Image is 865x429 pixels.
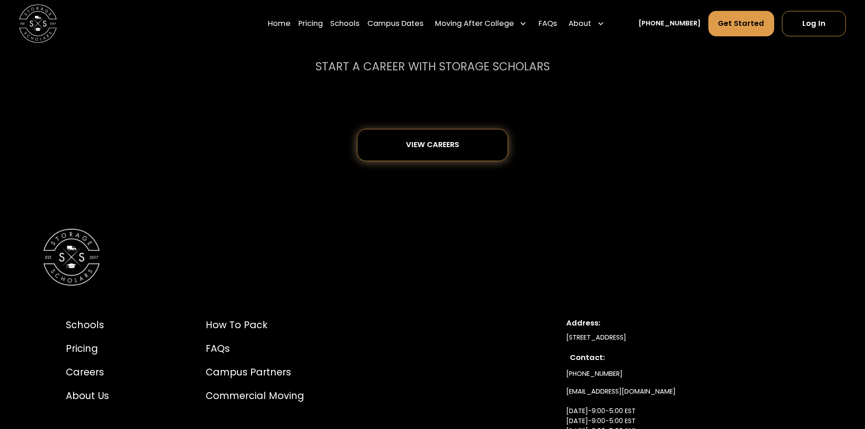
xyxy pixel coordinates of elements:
div: Moving After College [431,10,531,37]
a: Careers [66,365,127,379]
a: FAQs [539,10,557,37]
a: About Us [66,389,127,403]
div: About [568,18,591,30]
img: Storage Scholars main logo [19,5,57,42]
div: Contact: [570,352,795,364]
a: [PHONE_NUMBER] [638,19,701,29]
a: Pricing [298,10,323,37]
a: Commercial Moving [206,389,307,403]
a: Campus Partners [206,365,307,379]
a: Pricing [66,341,127,355]
p: Start a career with storage scholars [316,58,550,75]
div: Address: [566,318,799,329]
a: Schools [66,318,127,332]
div: View careers [406,141,459,149]
a: [PHONE_NUMBER] [566,365,623,383]
a: How to Pack [206,318,307,332]
a: Get Started [708,11,775,36]
a: Home [268,10,291,37]
a: Schools [330,10,360,37]
a: Log In [782,11,846,36]
div: Moving After College [435,18,514,30]
a: FAQs [206,341,307,355]
div: About [565,10,608,37]
a: Campus Dates [367,10,424,37]
a: View careers [357,129,508,161]
div: [STREET_ADDRESS] [566,333,799,343]
a: home [19,5,57,42]
img: Storage Scholars Logomark. [43,229,100,286]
